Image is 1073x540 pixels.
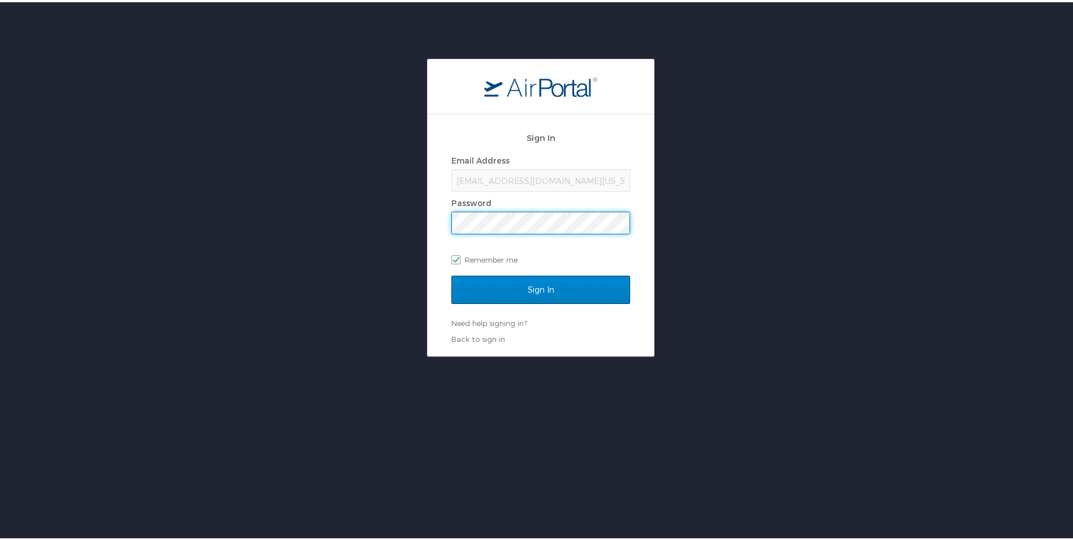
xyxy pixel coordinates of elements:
img: logo [484,74,597,95]
h2: Sign In [451,129,630,142]
label: Remember me [451,249,630,266]
input: Sign In [451,273,630,302]
a: Need help signing in? [451,316,527,325]
a: Back to sign in [451,332,505,341]
label: Email Address [451,153,510,163]
label: Password [451,196,492,205]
